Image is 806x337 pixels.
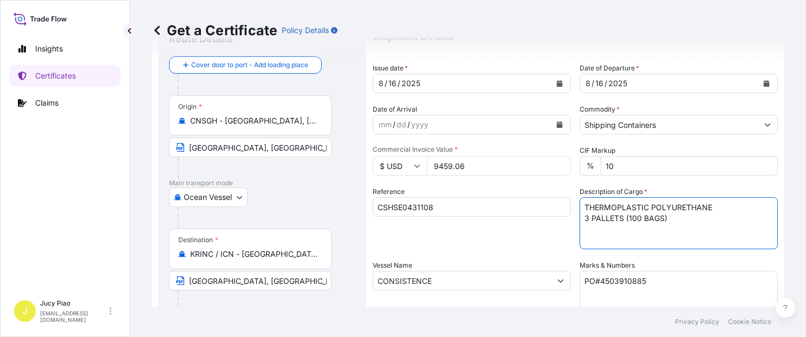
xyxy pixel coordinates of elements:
span: Cover door to port - Add loading place [191,60,308,70]
div: day, [395,118,407,131]
input: Text to appear on certificate [169,271,331,290]
span: Issue date [373,63,408,74]
div: / [385,77,387,90]
span: J [22,306,28,316]
span: Commercial Invoice Value [373,145,571,154]
p: Claims [35,98,58,108]
div: / [398,77,400,90]
label: Reference [373,186,405,197]
div: % [580,156,601,176]
a: Claims [9,92,121,114]
input: Enter amount [427,156,571,176]
input: Enter booking reference [373,197,571,217]
label: Vessel Name [373,260,412,271]
input: Type to search vessel name or IMO [373,271,551,290]
label: CIF Markup [580,145,615,156]
p: Main transport mode [169,179,355,187]
span: Ocean Vessel [184,192,232,203]
div: month, [584,77,591,90]
button: Show suggestions [551,271,570,290]
span: Date of Departure [580,63,639,74]
div: / [393,118,395,131]
input: Type to search commodity [580,115,758,134]
a: Privacy Policy [675,317,719,326]
div: / [407,118,410,131]
div: year, [400,77,421,90]
div: month, [378,118,393,131]
input: Origin [190,115,318,126]
button: Calendar [551,75,568,92]
div: year, [607,77,628,90]
a: Cookie Notice [728,317,771,326]
p: Certificates [35,70,76,81]
input: Text to appear on certificate [169,138,331,157]
div: Origin [178,102,202,111]
p: [EMAIL_ADDRESS][DOMAIN_NAME] [40,310,107,323]
a: Certificates [9,65,121,87]
button: Select transport [169,187,248,207]
label: Description of Cargo [580,186,647,197]
button: Calendar [551,116,568,133]
div: day, [594,77,604,90]
div: Destination [178,236,218,244]
button: Show suggestions [758,115,777,134]
input: Destination [190,249,318,260]
div: day, [387,77,398,90]
a: Insights [9,38,121,60]
button: Calendar [758,75,775,92]
label: Commodity [580,104,620,115]
label: Marks & Numbers [580,260,635,271]
p: Insights [35,43,63,54]
textarea: PO#4503910885 [580,271,778,325]
span: Date of Arrival [373,104,417,115]
div: / [591,77,594,90]
p: Get a Certificate [152,22,277,39]
div: year, [410,118,430,131]
div: / [604,77,607,90]
textarea: SOLPLUS(TM) DP310, 4G FIBREBOARD BOX 4 PALLETS (72 BOXES) [580,197,778,249]
p: Policy Details [282,25,329,36]
p: Jucy Piao [40,299,107,308]
input: Enter percentage between 0 and 24% [601,156,778,176]
div: month, [378,77,385,90]
button: Cover door to port - Add loading place [169,56,322,74]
